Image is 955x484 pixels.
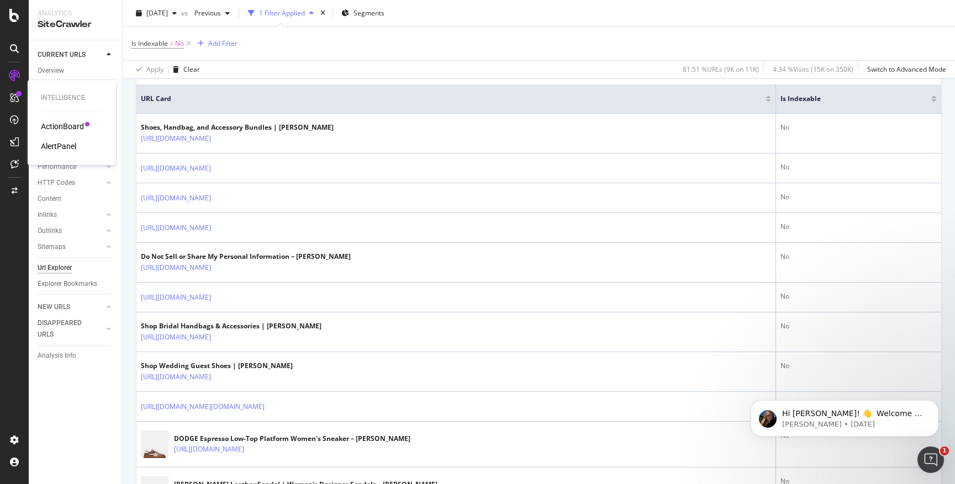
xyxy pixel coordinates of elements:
[141,401,265,412] a: [URL][DOMAIN_NAME][DOMAIN_NAME]
[38,350,76,361] div: Analysis Info
[208,39,238,48] div: Add Filter
[141,292,211,303] a: [URL][DOMAIN_NAME]
[38,65,114,77] a: Overview
[41,93,103,103] div: Intelligence
[141,193,211,204] a: [URL][DOMAIN_NAME]
[244,4,318,22] button: 1 Filter Applied
[141,222,211,233] a: [URL][DOMAIN_NAME]
[940,446,949,455] span: 1
[780,361,937,371] div: No
[181,8,190,18] span: vs
[146,65,163,74] div: Apply
[131,39,168,48] span: Is Indexable
[131,61,163,78] button: Apply
[780,162,937,172] div: No
[683,65,759,74] div: 81.51 % URLs ( 9K on 11K )
[38,209,57,221] div: Inlinks
[780,252,937,262] div: No
[141,427,168,462] img: main image
[38,9,113,18] div: Analytics
[337,4,389,22] button: Segments
[867,65,946,74] div: Switch to Advanced Mode
[38,193,114,205] a: Content
[38,161,103,173] a: Performance
[259,8,305,18] div: 1 Filter Applied
[170,39,173,48] span: =
[38,241,103,253] a: Sitemaps
[141,262,211,273] a: [URL][DOMAIN_NAME]
[734,377,955,454] iframe: Intercom notifications message
[41,141,76,152] a: AlertPanel
[38,177,75,189] div: HTTP Codes
[773,65,853,74] div: 4.34 % Visits ( 15K on 350K )
[38,301,70,313] div: NEW URLS
[38,193,61,205] div: Content
[38,225,62,237] div: Outlinks
[38,350,114,361] a: Analysis Info
[38,317,93,341] div: DISAPPEARED URLS
[353,8,384,18] span: Segments
[141,123,334,132] div: Shoes, Handbag, and Accessory Bundles | [PERSON_NAME]
[38,177,103,189] a: HTTP Codes
[174,434,410,444] div: DODGE Espresso Low-Top Platform Women's Sneaker – [PERSON_NAME]
[131,4,181,22] button: [DATE]
[38,209,103,221] a: Inlinks
[38,65,64,77] div: Overview
[780,291,937,301] div: No
[318,8,328,19] div: times
[141,361,293,371] div: Shop Wedding Guest Shoes | [PERSON_NAME]
[141,94,763,104] span: URL Card
[863,61,946,78] button: Switch to Advanced Mode
[141,332,211,343] a: [URL][DOMAIN_NAME]
[38,262,72,274] div: Url Explorer
[193,37,238,50] button: Add Filter
[38,278,97,290] div: Explorer Bookmarks
[38,161,76,173] div: Performance
[168,61,200,78] button: Clear
[174,444,244,455] a: [URL][DOMAIN_NAME]
[38,241,66,253] div: Sitemaps
[38,317,103,341] a: DISAPPEARED URLS
[38,18,113,31] div: SiteCrawler
[41,121,84,132] a: ActionBoard
[38,301,103,313] a: NEW URLS
[146,8,168,18] span: 2025 Sep. 7th
[141,163,211,174] a: [URL][DOMAIN_NAME]
[141,252,351,262] div: Do Not Sell or Share My Personal Information – [PERSON_NAME]
[38,225,103,237] a: Outlinks
[141,133,211,144] a: [URL][DOMAIN_NAME]
[141,371,211,382] a: [URL][DOMAIN_NAME]
[190,4,234,22] button: Previous
[780,222,937,232] div: No
[175,36,184,51] span: No
[38,278,114,290] a: Explorer Bookmarks
[780,123,937,132] div: No
[141,321,321,331] div: Shop Bridal Handbags & Accessories | [PERSON_NAME]
[780,321,937,331] div: No
[38,49,103,61] a: CURRENT URLS
[780,94,915,104] span: Is Indexable
[183,65,200,74] div: Clear
[38,262,114,274] a: Url Explorer
[780,192,937,202] div: No
[38,49,86,61] div: CURRENT URLS
[190,8,221,18] span: Previous
[917,446,944,473] iframe: Intercom live chat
